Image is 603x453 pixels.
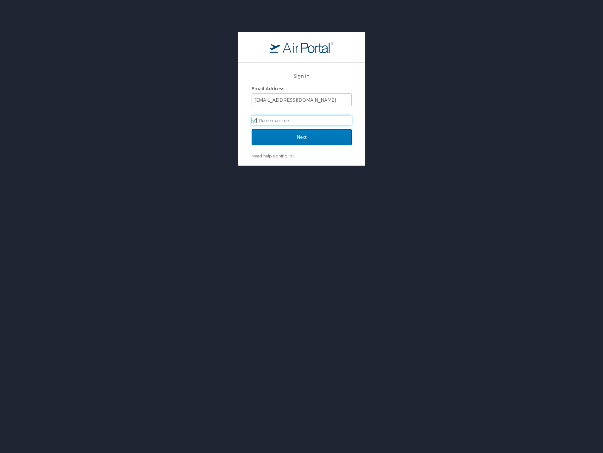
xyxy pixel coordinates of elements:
input: Next [252,129,352,145]
a: Need help signing in? [252,153,294,158]
h2: Sign In [252,72,352,80]
label: Email Address [252,86,284,91]
img: logo [270,41,333,53]
label: Remember me [252,116,352,125]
